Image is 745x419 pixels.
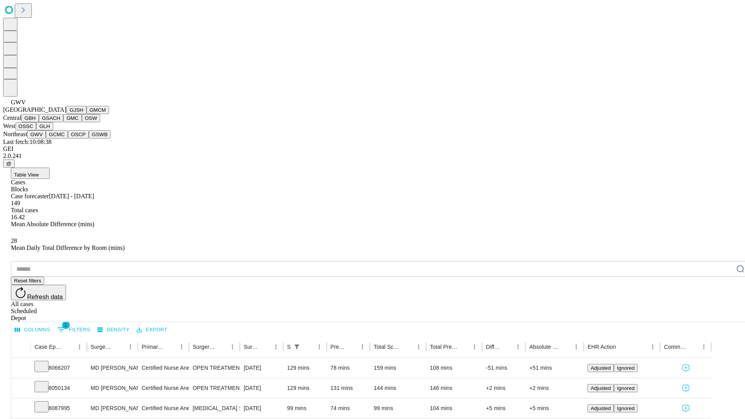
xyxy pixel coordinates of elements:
[13,324,52,336] button: Select columns
[27,294,63,300] span: Refresh data
[35,378,83,398] div: 8050134
[14,278,41,284] span: Reset filters
[664,344,686,350] div: Comments
[91,344,113,350] div: Surgeon Name
[193,378,236,398] div: OPEN TREATMENT PROXIMAL [MEDICAL_DATA]
[193,344,215,350] div: Surgery Name
[244,398,279,418] div: [DATE]
[314,341,325,352] button: Menu
[55,324,92,336] button: Show filters
[614,404,638,412] button: Ignored
[14,172,39,178] span: Table View
[87,106,109,114] button: GMCM
[89,130,111,139] button: GSWB
[125,341,136,352] button: Menu
[3,139,52,145] span: Last fetch: 10:08:38
[486,378,521,398] div: +2 mins
[142,378,185,398] div: Certified Nurse Anesthetist
[46,130,68,139] button: GCMC
[11,168,50,179] button: Table View
[95,324,132,336] button: Density
[591,405,611,411] span: Adjusted
[63,114,81,122] button: GMC
[486,358,521,378] div: -51 mins
[15,402,27,416] button: Expand
[617,405,634,411] span: Ignored
[331,344,346,350] div: Predicted In Room Duration
[469,341,480,352] button: Menu
[15,362,27,375] button: Expand
[331,358,366,378] div: 78 mins
[142,398,185,418] div: Certified Nurse Anesthetist
[529,344,559,350] div: Absolute Difference
[11,237,17,244] span: 28
[142,344,164,350] div: Primary Service
[529,378,580,398] div: +2 mins
[3,123,16,129] span: West
[617,341,627,352] button: Sort
[374,398,422,418] div: 99 mins
[74,341,85,352] button: Menu
[227,341,238,352] button: Menu
[270,341,281,352] button: Menu
[3,145,742,152] div: GEI
[3,114,21,121] span: Central
[91,378,134,398] div: MD [PERSON_NAME]
[374,378,422,398] div: 144 mins
[260,341,270,352] button: Sort
[11,221,94,227] span: Mean Absolute Difference (mins)
[513,341,523,352] button: Menu
[11,214,25,220] span: 16.42
[486,344,501,350] div: Difference
[346,341,357,352] button: Sort
[303,341,314,352] button: Sort
[63,341,74,352] button: Sort
[3,106,66,113] span: [GEOGRAPHIC_DATA]
[16,122,36,130] button: OSSC
[287,358,323,378] div: 129 mins
[587,404,614,412] button: Adjusted
[587,344,616,350] div: EHR Action
[591,365,611,371] span: Adjusted
[587,364,614,372] button: Adjusted
[413,341,424,352] button: Menu
[647,341,658,352] button: Menu
[331,398,366,418] div: 74 mins
[11,277,44,285] button: Reset filters
[11,207,38,213] span: Total cases
[698,341,709,352] button: Menu
[15,382,27,395] button: Expand
[27,130,46,139] button: GWV
[291,341,302,352] button: Show filters
[11,285,66,300] button: Refresh data
[486,398,521,418] div: +5 mins
[571,341,582,352] button: Menu
[688,341,698,352] button: Sort
[357,341,368,352] button: Menu
[587,384,614,392] button: Adjusted
[430,378,478,398] div: 146 mins
[193,398,236,418] div: [MEDICAL_DATA] SKIN [MEDICAL_DATA] AND MUSCLE
[39,114,63,122] button: GSACH
[287,398,323,418] div: 99 mins
[614,364,638,372] button: Ignored
[458,341,469,352] button: Sort
[331,378,366,398] div: 131 mins
[617,385,634,391] span: Ignored
[66,106,87,114] button: GJSH
[216,341,227,352] button: Sort
[3,152,742,159] div: 2.0.241
[35,398,83,418] div: 8087995
[591,385,611,391] span: Adjusted
[21,114,39,122] button: GBH
[374,358,422,378] div: 159 mins
[287,378,323,398] div: 129 mins
[68,130,89,139] button: OSCP
[35,358,83,378] div: 8066207
[402,341,413,352] button: Sort
[430,398,478,418] div: 104 mins
[617,365,634,371] span: Ignored
[35,344,62,350] div: Case Epic Id
[193,358,236,378] div: OPEN TREATMENT RADIUS SHAFT FX/CLOSED RADIOULNAR [MEDICAL_DATA]
[11,99,26,106] span: GWV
